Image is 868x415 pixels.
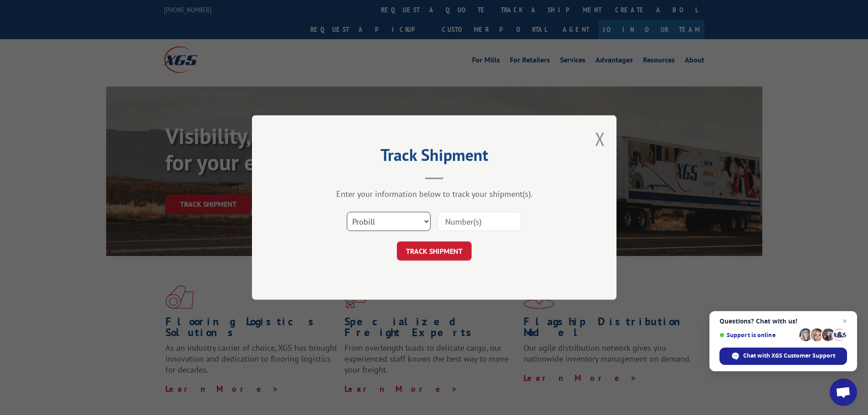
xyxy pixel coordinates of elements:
[595,127,605,151] button: Close modal
[437,212,521,231] input: Number(s)
[719,348,847,365] div: Chat with XGS Customer Support
[298,149,571,166] h2: Track Shipment
[830,379,857,406] div: Open chat
[743,352,835,360] span: Chat with XGS Customer Support
[719,318,847,325] span: Questions? Chat with us!
[298,189,571,199] div: Enter your information below to track your shipment(s).
[719,332,796,338] span: Support is online
[839,316,850,327] span: Close chat
[397,241,472,261] button: TRACK SHIPMENT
